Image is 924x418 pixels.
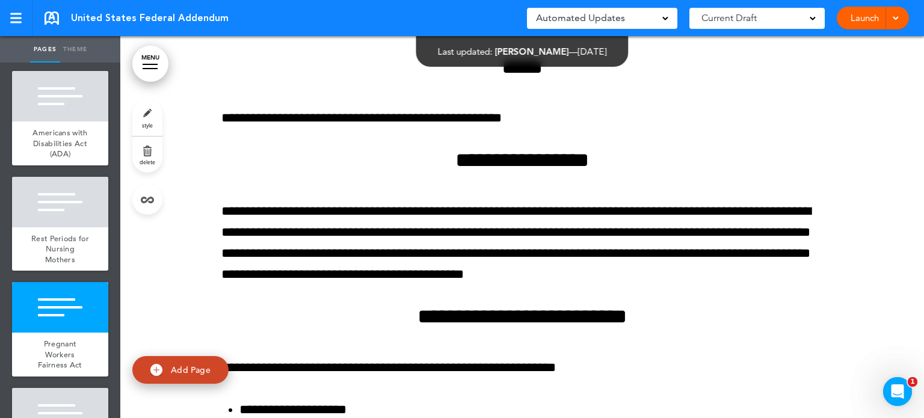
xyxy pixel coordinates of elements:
span: Automated Updates [536,10,625,26]
span: [PERSON_NAME] [495,46,569,57]
span: Current Draft [701,10,757,26]
iframe: Intercom live chat [883,377,912,406]
a: Launch [846,7,884,29]
a: Pages [30,36,60,63]
a: Rest Periods for Nursing Mothers [12,227,108,271]
span: Last updated: [438,46,493,57]
span: Add Page [171,364,211,375]
span: delete [140,158,155,165]
span: Americans with Disabilities Act (ADA) [32,128,87,159]
span: style [142,121,153,129]
a: MENU [132,46,168,82]
span: Pregnant Workers Fairness Act [38,339,82,370]
span: United States Federal Addendum [71,11,229,25]
span: Rest Periods for Nursing Mothers [31,233,89,265]
a: Americans with Disabilities Act (ADA) [12,121,108,165]
img: add.svg [150,364,162,376]
span: 1 [908,377,917,387]
span: [DATE] [578,46,607,57]
a: Add Page [132,356,229,384]
div: — [438,47,607,56]
a: style [132,100,162,136]
a: Theme [60,36,90,63]
a: Pregnant Workers Fairness Act [12,333,108,377]
a: delete [132,137,162,173]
